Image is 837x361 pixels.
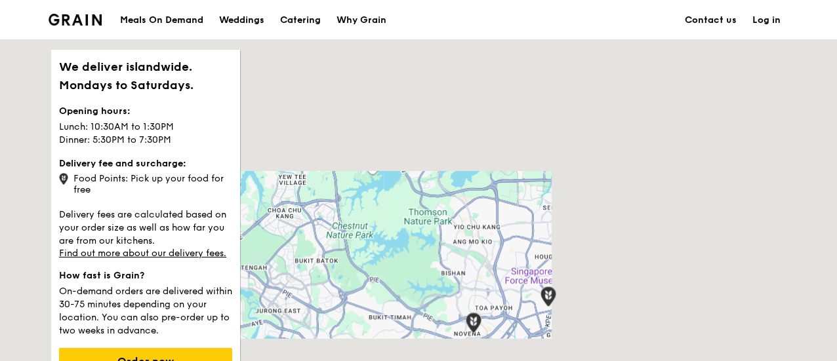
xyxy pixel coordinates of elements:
a: Weddings [211,1,272,40]
a: Contact us [677,1,745,40]
a: Why Grain [329,1,394,40]
strong: Opening hours: [59,105,131,117]
strong: Delivery fee and surcharge: [59,158,186,169]
div: Weddings [219,1,264,40]
a: Find out more about our delivery fees. [59,248,226,259]
p: On-demand orders are delivered within 30-75 minutes depending on your location. You can also pre-... [59,282,232,337]
div: Catering [280,1,321,40]
div: Why Grain [337,1,386,40]
strong: How fast is Grain? [59,270,144,281]
img: icon-grain-marker.0ca718ca.png [59,173,68,185]
div: Meals On Demand [120,1,203,40]
p: Lunch: 10:30AM to 1:30PM Dinner: 5:30PM to 7:30PM [59,118,232,147]
a: Log in [745,1,788,40]
a: Catering [272,1,329,40]
img: Grain [49,14,102,26]
h1: We deliver islandwide. Mondays to Saturdays. [59,58,232,94]
div: Food Points: Pick up your food for free [59,170,232,195]
p: Delivery fees are calculated based on your order size as well as how far you are from our kitchens. [59,206,232,248]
